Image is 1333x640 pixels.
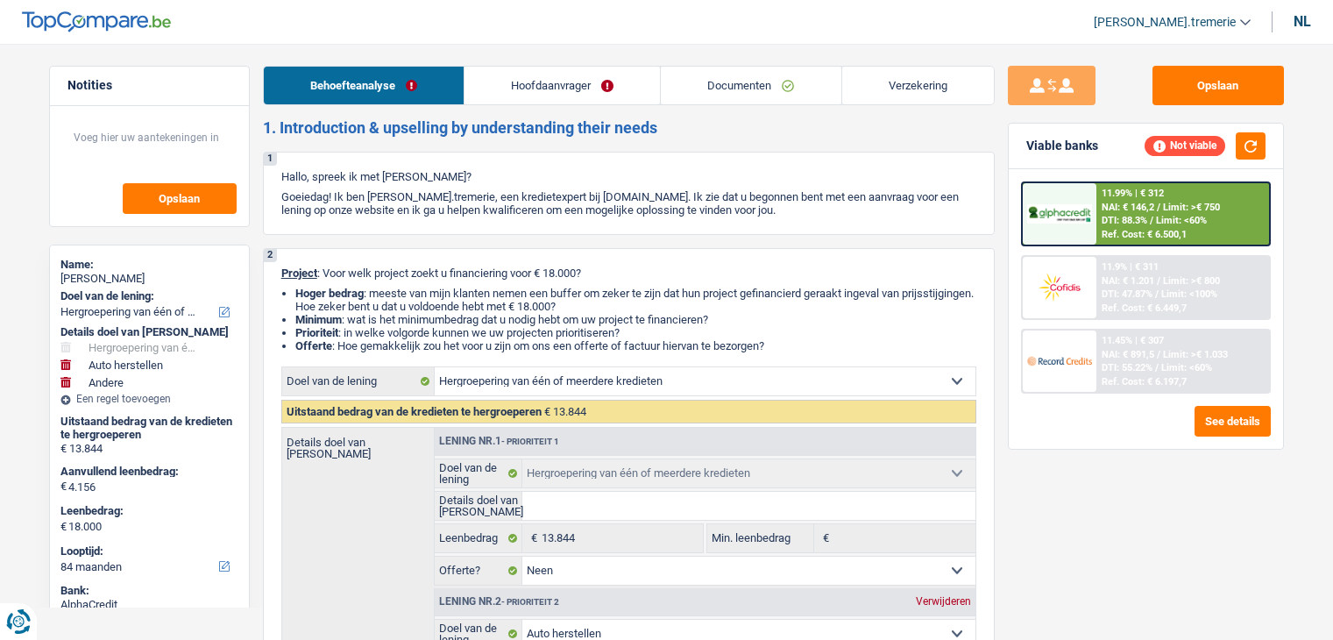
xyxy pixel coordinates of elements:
[295,326,338,339] strong: Prioriteit
[60,325,238,339] div: Details doel van [PERSON_NAME]
[60,584,238,598] div: Bank:
[264,67,464,104] a: Behoefteanalyse
[282,367,435,395] label: Doel van de lening
[264,249,277,262] div: 2
[1026,139,1098,153] div: Viable banks
[501,597,559,607] span: - Prioriteit 2
[1102,288,1152,300] span: DTI: 47.87%
[60,258,238,272] div: Name:
[1102,275,1154,287] span: NAI: € 1.201
[1094,15,1236,30] span: [PERSON_NAME].tremerie
[295,313,342,326] strong: Minimum
[435,596,564,608] div: Lening nr.2
[1163,349,1228,360] span: Limit: >€ 1.033
[295,339,976,352] li: : Hoe gemakkelijk zou het voor u zijn om ons een offerte of factuur hiervan te bezorgen?
[1102,362,1152,373] span: DTI: 55.22%
[1163,202,1220,213] span: Limit: >€ 750
[1102,229,1187,240] div: Ref. Cost: € 6.500,1
[544,405,586,418] span: € 13.844
[1102,376,1187,388] div: Ref. Cost: € 6.197,7
[1027,345,1092,377] img: Record Credits
[1155,362,1159,373] span: /
[281,267,976,280] p: : Voor welk project zoekt u financiering voor € 18.000?
[1080,8,1251,37] a: [PERSON_NAME].tremerie
[60,598,238,612] div: AlphaCredit
[295,287,976,313] li: : meeste van mijn klanten nemen een buffer om zeker te zijn dat hun project gefinancierd geraakt ...
[1150,215,1153,226] span: /
[282,428,434,459] label: Details doel van [PERSON_NAME]
[464,67,660,104] a: Hoofdaanvrager
[281,170,976,183] p: Hallo, spreek ik met [PERSON_NAME]?
[123,183,237,214] button: Opslaan
[60,480,67,494] span: €
[1102,335,1164,346] div: 11.45% | € 307
[60,520,67,534] span: €
[295,326,976,339] li: : in welke volgorde kunnen we uw projecten prioritiseren?
[60,504,235,518] label: Leenbedrag:
[60,289,235,303] label: Doel van de lening:
[911,596,975,607] div: Verwijderen
[60,442,238,456] div: € 13.844
[1161,362,1212,373] span: Limit: <60%
[60,272,238,286] div: [PERSON_NAME]
[263,118,995,138] h2: 1. Introduction & upselling by understanding their needs
[435,436,564,447] div: Lening nr.1
[814,524,833,552] span: €
[1155,288,1159,300] span: /
[264,153,277,166] div: 1
[1102,349,1154,360] span: NAI: € 891,5
[1294,13,1311,30] div: nl
[295,313,976,326] li: : wat is het minimumbedrag dat u nodig hebt om uw project te financieren?
[1152,66,1284,105] button: Opslaan
[295,339,332,352] span: Offerte
[1157,202,1160,213] span: /
[707,524,814,552] label: Min. leenbedrag
[1102,215,1147,226] span: DTI: 88.3%
[1156,215,1207,226] span: Limit: <60%
[1102,302,1187,314] div: Ref. Cost: € 6.449,7
[1163,275,1220,287] span: Limit: >€ 800
[1027,271,1092,303] img: Cofidis
[60,465,235,479] label: Aanvullend leenbedrag:
[435,459,523,487] label: Doel van de lening
[1195,406,1271,437] button: See details
[1145,136,1225,155] div: Not viable
[60,415,238,442] div: Uitstaand bedrag van de kredieten te hergroeperen
[435,492,523,520] label: Details doel van [PERSON_NAME]
[295,287,364,300] strong: Hoger bedrag
[1027,204,1092,224] img: Alphacredit
[1102,202,1154,213] span: NAI: € 146,2
[1157,275,1160,287] span: /
[842,67,994,104] a: Verzekering
[60,393,238,405] div: Een regel toevoegen
[60,544,235,558] label: Looptijd:
[661,67,840,104] a: Documenten
[22,11,171,32] img: TopCompare Logo
[1102,188,1164,199] div: 11.99% | € 312
[435,557,523,585] label: Offerte?
[159,193,200,204] span: Opslaan
[435,524,523,552] label: Leenbedrag
[1157,349,1160,360] span: /
[281,267,317,280] span: Project
[1102,261,1159,273] div: 11.9% | € 311
[501,437,559,446] span: - Prioriteit 1
[287,405,542,418] span: Uitstaand bedrag van de kredieten te hergroeperen
[67,78,231,93] h5: Notities
[281,190,976,217] p: Goeiedag! Ik ben [PERSON_NAME].tremerie, een kredietexpert bij [DOMAIN_NAME]. Ik zie dat u begonn...
[522,524,542,552] span: €
[1161,288,1217,300] span: Limit: <100%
